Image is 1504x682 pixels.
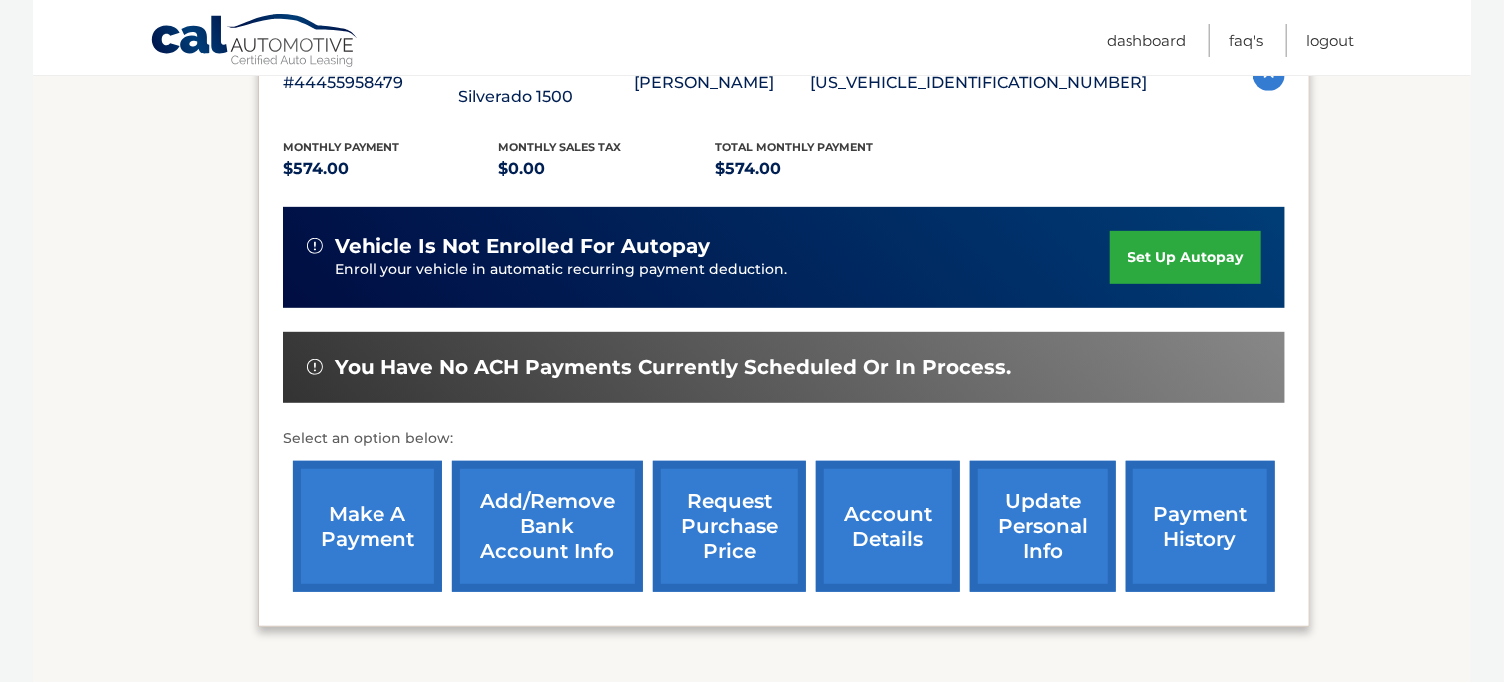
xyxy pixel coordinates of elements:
[634,69,810,97] p: [PERSON_NAME]
[283,155,499,183] p: $574.00
[499,140,622,154] span: Monthly sales Tax
[283,140,399,154] span: Monthly Payment
[335,234,710,259] span: vehicle is not enrolled for autopay
[810,69,1147,97] p: [US_VEHICLE_IDENTIFICATION_NUMBER]
[335,259,1110,281] p: Enroll your vehicle in automatic recurring payment deduction.
[458,55,634,111] p: 2025 Chevrolet Silverado 1500
[816,461,960,592] a: account details
[715,155,932,183] p: $574.00
[1306,24,1354,57] a: Logout
[307,238,323,254] img: alert-white.svg
[1126,461,1275,592] a: payment history
[653,461,806,592] a: request purchase price
[715,140,873,154] span: Total Monthly Payment
[970,461,1116,592] a: update personal info
[283,427,1285,451] p: Select an option below:
[307,359,323,375] img: alert-white.svg
[1229,24,1263,57] a: FAQ's
[293,461,442,592] a: make a payment
[335,355,1011,380] span: You have no ACH payments currently scheduled or in process.
[283,69,458,97] p: #44455958479
[1107,24,1186,57] a: Dashboard
[499,155,716,183] p: $0.00
[452,461,643,592] a: Add/Remove bank account info
[1110,231,1261,284] a: set up autopay
[150,13,360,71] a: Cal Automotive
